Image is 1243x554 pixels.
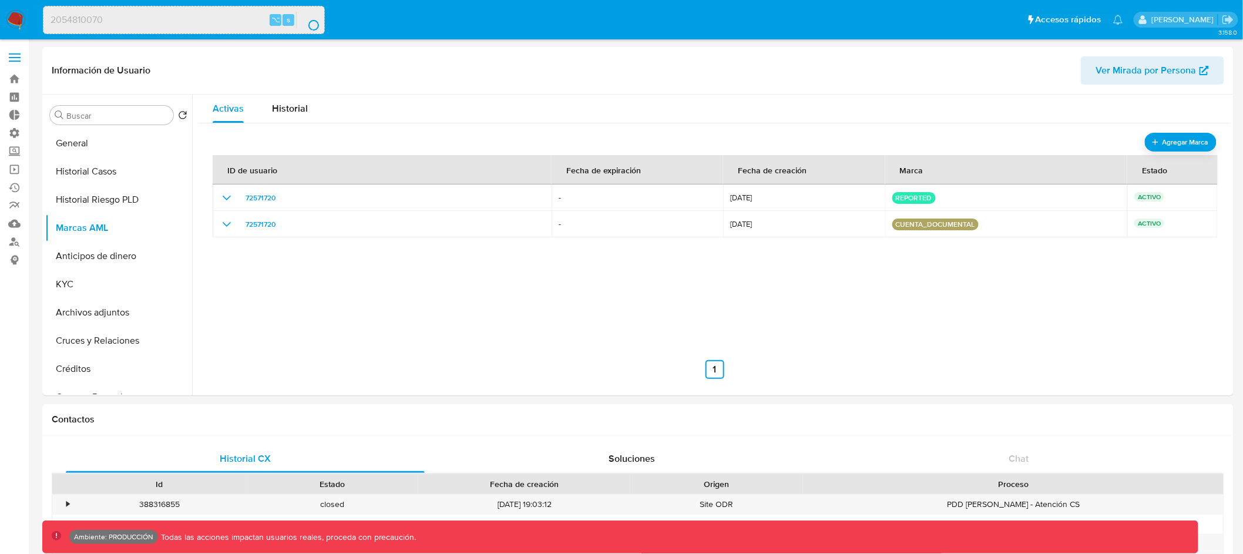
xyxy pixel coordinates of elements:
button: Marcas AML [45,214,192,242]
div: finished [246,515,418,534]
button: General [45,129,192,157]
button: Buscar [55,110,64,120]
div: PDD [PERSON_NAME] - Atención CS [803,495,1224,514]
div: 384211151 [73,515,246,534]
span: Ver Mirada por Persona [1096,56,1197,85]
input: Buscar usuario o caso... [43,12,324,28]
div: [DATE] 19:03:12 [418,495,630,514]
div: Site ODR [630,495,803,514]
span: Chat [1009,452,1029,465]
div: Proceso [811,478,1215,490]
div: closed [246,495,418,514]
div: Fecha de creación [426,478,622,490]
button: Créditos [45,355,192,383]
div: 388316855 [73,495,246,514]
button: Anticipos de dinero [45,242,192,270]
button: Historial Casos [45,157,192,186]
button: Historial Riesgo PLD [45,186,192,214]
div: Estado [254,478,410,490]
p: Todas las acciones impactan usuarios reales, proceda con precaución. [158,532,416,543]
div: • [66,499,69,510]
button: Ver Mirada por Persona [1081,56,1224,85]
span: ⌥ [271,14,280,25]
input: Buscar [66,110,169,121]
button: KYC [45,270,192,298]
span: Soluciones [609,452,656,465]
h1: Información de Usuario [52,65,150,76]
button: Archivos adjuntos [45,298,192,327]
a: Notificaciones [1113,15,1123,25]
button: Cruces y Relaciones [45,327,192,355]
div: • [66,519,69,530]
div: Id [81,478,237,490]
span: Historial CX [220,452,271,465]
button: Volver al orden por defecto [178,110,187,123]
div: Origen [639,478,795,490]
button: Cuentas Bancarias [45,383,192,411]
div: TOC [630,515,803,534]
div: El domicilio es incorrecto [803,515,1224,534]
p: Ambiente: PRODUCCIÓN [74,535,153,539]
div: [DATE] 15:48:09 [418,515,630,534]
a: Salir [1222,14,1234,26]
p: diego.assum@mercadolibre.com [1151,14,1218,25]
h1: Contactos [52,414,1224,425]
span: Accesos rápidos [1036,14,1101,26]
button: search-icon [296,12,320,28]
span: s [287,14,290,25]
